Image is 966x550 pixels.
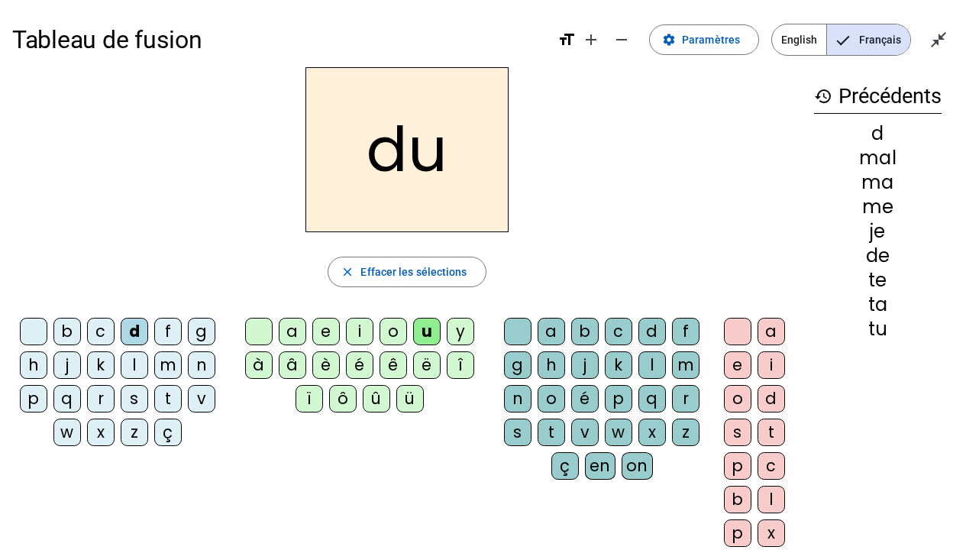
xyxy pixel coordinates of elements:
span: Français [827,24,910,55]
div: o [380,318,407,345]
div: je [814,222,942,241]
div: p [605,385,632,412]
div: i [346,318,373,345]
div: u [413,318,441,345]
div: o [724,385,751,412]
div: v [188,385,215,412]
div: ü [396,385,424,412]
div: n [188,351,215,379]
div: é [346,351,373,379]
div: ma [814,173,942,192]
div: î [447,351,474,379]
button: Quitter le plein écran [923,24,954,55]
div: k [605,351,632,379]
div: w [605,419,632,446]
div: c [605,318,632,345]
div: m [672,351,699,379]
div: r [672,385,699,412]
div: h [538,351,565,379]
div: x [638,419,666,446]
div: q [53,385,81,412]
div: j [571,351,599,379]
mat-icon: close [341,265,354,279]
div: te [814,271,942,290]
mat-icon: format_size [557,31,576,49]
div: q [638,385,666,412]
div: j [53,351,81,379]
div: y [447,318,474,345]
div: b [571,318,599,345]
div: d [121,318,148,345]
div: â [279,351,306,379]
div: me [814,198,942,216]
div: f [672,318,699,345]
div: ê [380,351,407,379]
div: l [121,351,148,379]
div: t [758,419,785,446]
div: d [814,125,942,143]
div: on [622,452,653,480]
div: n [504,385,531,412]
div: c [87,318,115,345]
span: Effacer les sélections [360,263,467,281]
div: i [758,351,785,379]
div: p [20,385,47,412]
div: g [188,318,215,345]
div: x [758,519,785,547]
div: b [53,318,81,345]
div: p [724,452,751,480]
div: s [724,419,751,446]
button: Paramètres [649,24,759,55]
div: à [245,351,273,379]
div: z [672,419,699,446]
div: h [20,351,47,379]
div: t [538,419,565,446]
div: ï [296,385,323,412]
div: mal [814,149,942,167]
div: ç [551,452,579,480]
div: ë [413,351,441,379]
div: w [53,419,81,446]
div: a [758,318,785,345]
mat-icon: close_fullscreen [929,31,948,49]
button: Effacer les sélections [328,257,486,287]
div: de [814,247,942,265]
div: d [758,385,785,412]
div: v [571,419,599,446]
div: g [504,351,531,379]
div: s [504,419,531,446]
button: Augmenter la taille de la police [576,24,606,55]
div: a [279,318,306,345]
button: Diminuer la taille de la police [606,24,637,55]
div: e [312,318,340,345]
div: o [538,385,565,412]
h3: Précédents [814,79,942,114]
div: m [154,351,182,379]
div: s [121,385,148,412]
mat-button-toggle-group: Language selection [771,24,911,56]
mat-icon: remove [612,31,631,49]
div: é [571,385,599,412]
div: l [638,351,666,379]
div: e [724,351,751,379]
div: û [363,385,390,412]
h1: Tableau de fusion [12,15,545,64]
div: è [312,351,340,379]
div: x [87,419,115,446]
div: ç [154,419,182,446]
div: b [724,486,751,513]
div: tu [814,320,942,338]
div: ta [814,296,942,314]
div: c [758,452,785,480]
div: f [154,318,182,345]
div: d [638,318,666,345]
div: a [538,318,565,345]
div: r [87,385,115,412]
div: k [87,351,115,379]
mat-icon: history [814,87,832,105]
div: t [154,385,182,412]
h2: du [305,67,509,232]
span: Paramètres [682,31,740,49]
mat-icon: add [582,31,600,49]
div: ô [329,385,357,412]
